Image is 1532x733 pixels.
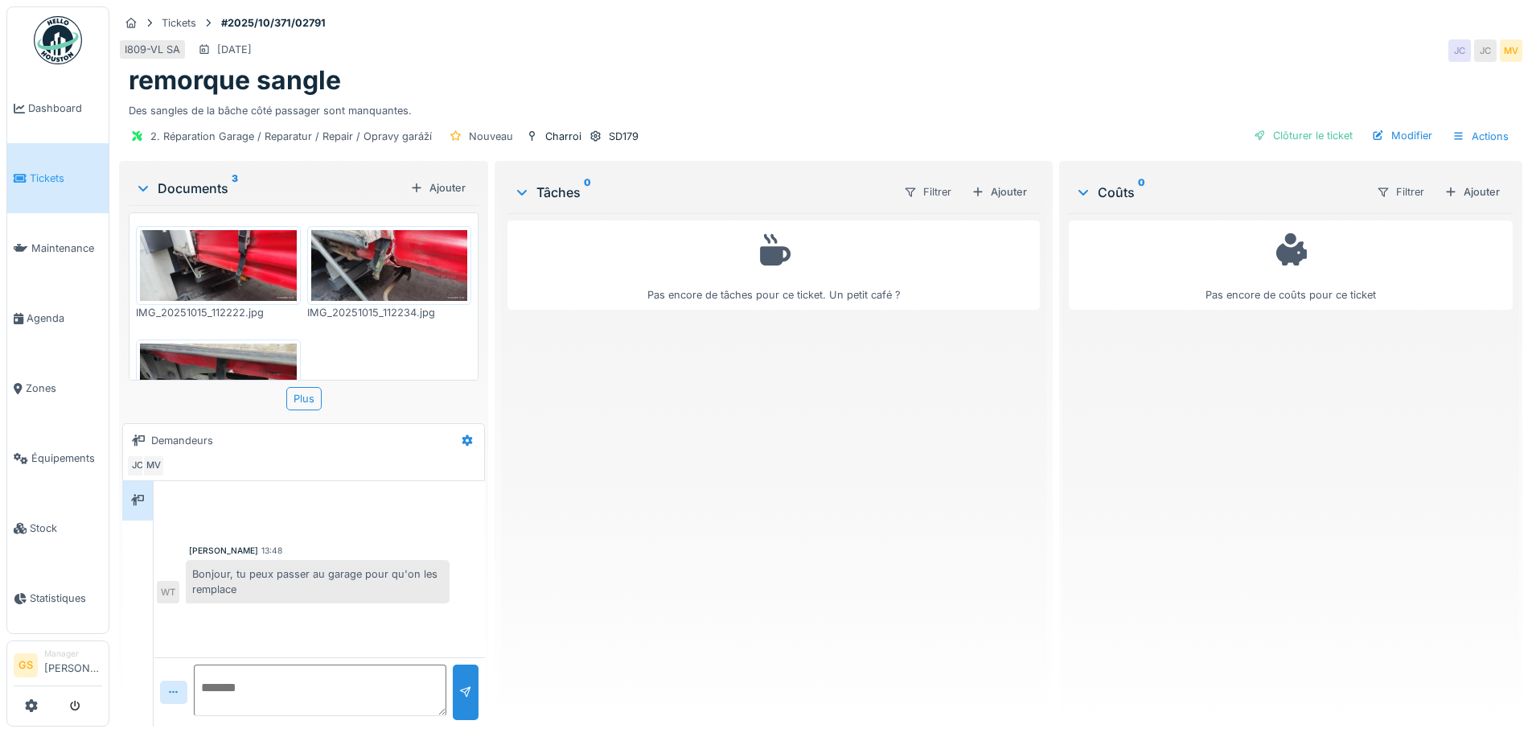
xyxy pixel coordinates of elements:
[514,183,889,202] div: Tâches
[1079,228,1502,303] div: Pas encore de coûts pour ce ticket
[232,179,238,198] sup: 3
[26,381,102,396] span: Zones
[311,230,468,301] img: cg2b4q36brwn0ywr2qgv4z3h75fj
[140,344,297,414] img: u2p8ljs2hbx3jxabz3jsok6ab47n
[30,521,102,536] span: Stock
[150,129,432,144] div: 2. Réparation Garage / Reparatur / Repair / Opravy garáží
[129,65,341,96] h1: remorque sangle
[7,563,109,633] a: Statistiques
[44,648,102,682] li: [PERSON_NAME]
[1448,39,1471,62] div: JC
[469,129,513,144] div: Nouveau
[518,228,1029,303] div: Pas encore de tâches pour ce ticket. Un petit café ?
[162,15,196,31] div: Tickets
[186,560,450,603] div: Bonjour, tu peux passer au garage pour qu'on les remplace
[1075,183,1363,202] div: Coûts
[126,455,149,477] div: JC
[7,353,109,423] a: Zones
[135,179,404,198] div: Documents
[136,305,301,320] div: IMG_20251015_112222.jpg
[1500,39,1522,62] div: MV
[545,129,581,144] div: Charroi
[404,177,472,199] div: Ajouter
[44,648,102,660] div: Manager
[140,230,297,301] img: 1n35v0mwmi30mh4j9yetbp61a597
[217,42,252,57] div: [DATE]
[609,129,639,144] div: SD179
[28,101,102,116] span: Dashboard
[142,455,165,477] div: MV
[157,581,179,603] div: WT
[215,15,332,31] strong: #2025/10/371/02791
[1474,39,1497,62] div: JC
[34,16,82,64] img: Badge_color-CXgf-gQk.svg
[307,305,472,320] div: IMG_20251015_112234.jpg
[897,180,959,204] div: Filtrer
[7,493,109,563] a: Stock
[14,648,102,686] a: GS Manager[PERSON_NAME]
[1438,181,1506,203] div: Ajouter
[7,73,109,143] a: Dashboard
[584,183,591,202] sup: 0
[261,545,282,557] div: 13:48
[30,591,102,606] span: Statistiques
[1247,125,1359,146] div: Clôturer le ticket
[30,171,102,186] span: Tickets
[125,42,180,57] div: I809-VL SA
[189,545,258,557] div: [PERSON_NAME]
[1445,125,1516,148] div: Actions
[129,97,1513,118] div: Des sangles de la bâche côté passager sont manquantes.
[31,241,102,256] span: Maintenance
[1366,125,1439,146] div: Modifier
[286,387,322,410] div: Plus
[14,653,38,677] li: GS
[1370,180,1431,204] div: Filtrer
[965,181,1033,203] div: Ajouter
[27,311,102,326] span: Agenda
[7,423,109,493] a: Équipements
[151,433,213,448] div: Demandeurs
[7,213,109,283] a: Maintenance
[7,143,109,213] a: Tickets
[31,451,102,466] span: Équipements
[1138,183,1145,202] sup: 0
[7,283,109,353] a: Agenda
